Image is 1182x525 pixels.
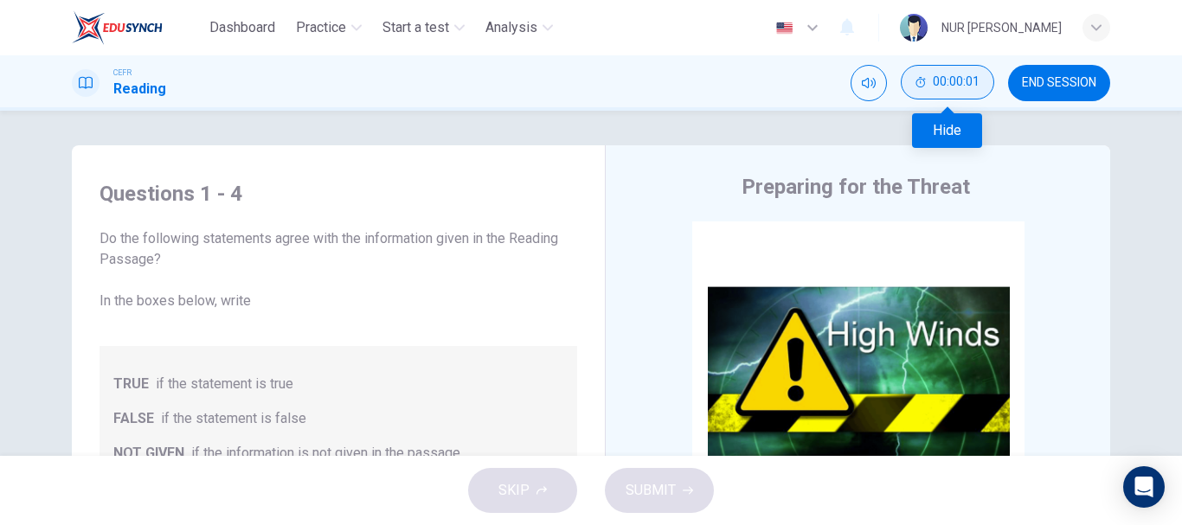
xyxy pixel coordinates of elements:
[72,10,202,45] a: EduSynch logo
[113,443,184,464] span: NOT GIVEN
[100,228,577,311] span: Do the following statements agree with the information given in the Reading Passage? In the boxes...
[851,65,887,101] div: Mute
[901,65,994,99] button: 00:00:01
[209,17,275,38] span: Dashboard
[1022,76,1096,90] span: END SESSION
[100,180,577,208] h4: Questions 1 - 4
[72,10,163,45] img: EduSynch logo
[900,14,928,42] img: Profile picture
[202,12,282,43] button: Dashboard
[774,22,795,35] img: en
[479,12,560,43] button: Analysis
[901,65,994,101] div: Hide
[1123,466,1165,508] div: Open Intercom Messenger
[113,67,132,79] span: CEFR
[376,12,472,43] button: Start a test
[933,75,980,89] span: 00:00:01
[742,173,970,201] h4: Preparing for the Threat
[382,17,449,38] span: Start a test
[113,79,166,99] h1: Reading
[296,17,346,38] span: Practice
[156,374,293,394] span: if the statement is true
[113,408,154,429] span: FALSE
[289,12,369,43] button: Practice
[485,17,537,38] span: Analysis
[161,408,306,429] span: if the statement is false
[941,17,1062,38] div: NUR [PERSON_NAME]
[113,374,149,394] span: TRUE
[1008,65,1110,101] button: END SESSION
[191,443,460,464] span: if the information is not given in the passage
[912,113,982,148] div: Hide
